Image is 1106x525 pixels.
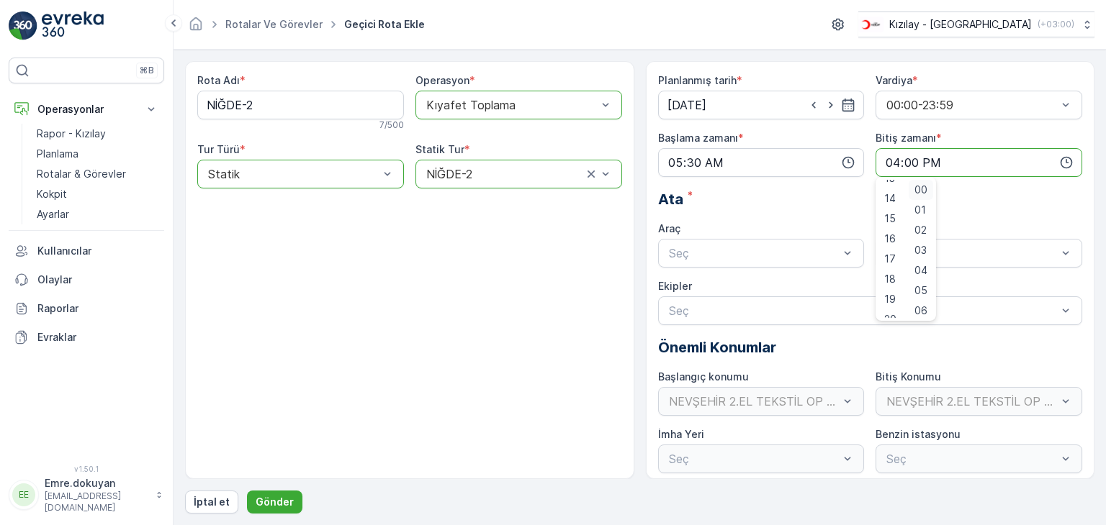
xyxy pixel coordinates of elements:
p: Önemli Konumlar [658,337,1083,358]
p: ( +03:00 ) [1038,19,1074,30]
span: 19 [884,292,896,306]
span: Geçici Rota Ekle [341,17,428,32]
button: İptal et [185,490,238,513]
span: 17 [884,252,896,266]
span: 02 [914,223,927,237]
a: Rotalar & Görevler [31,164,164,184]
p: Emre.dokuyan [45,476,148,490]
label: Operasyon [415,74,469,86]
a: Ayarlar [31,204,164,224]
span: 14 [884,191,896,206]
span: 16 [884,232,896,246]
span: 18 [884,272,896,286]
img: logo [9,12,37,40]
p: Seç [669,302,1058,319]
a: Kokpit [31,184,164,204]
button: Operasyonlar [9,95,164,124]
span: 15 [884,211,896,226]
p: Rotalar & Görevler [37,167,126,181]
label: Araç [658,222,680,234]
a: Planlama [31,144,164,164]
label: Bitiş Konumu [876,370,941,383]
span: 03 [914,243,927,257]
a: Ana Sayfa [188,22,204,34]
label: Planlanmış tarih [658,74,737,86]
label: Başlama zamanı [658,132,738,144]
label: Vardiya [876,74,912,86]
p: Seç [669,245,840,262]
label: Başlangıç konumu [658,370,749,383]
a: Evraklar [9,323,164,352]
a: Raporlar [9,294,164,323]
button: Gönder [247,490,302,513]
p: Kokpit [37,187,67,201]
p: Raporlar [37,301,158,316]
p: Seç [886,245,1057,262]
p: Evraklar [37,330,158,344]
span: 01 [914,203,926,217]
p: İptal et [194,495,230,509]
label: Ekipler [658,280,692,292]
div: EE [12,483,35,506]
a: Kullanıcılar [9,237,164,265]
p: Planlama [37,147,78,161]
button: EEEmre.dokuyan[EMAIL_ADDRESS][DOMAIN_NAME] [9,476,164,513]
p: Operasyonlar [37,102,135,117]
img: logo_light-DOdMpM7g.png [42,12,104,40]
label: Benzin istasyonu [876,428,961,440]
img: k%C4%B1z%C4%B1lay_D5CCths_t1JZB0k.png [858,17,884,32]
span: v 1.50.1 [9,465,164,473]
span: 06 [914,303,927,318]
label: İmha Yeri [658,428,704,440]
label: Bitiş zamanı [876,132,936,144]
p: Olaylar [37,273,158,287]
a: Rapor - Kızılay [31,124,164,144]
label: Statik Tur [415,143,464,155]
a: Olaylar [9,265,164,294]
label: Tur Türü [197,143,240,155]
input: dd/mm/yyyy [658,91,865,119]
p: Rapor - Kızılay [37,127,106,141]
p: ⌘B [140,65,154,76]
p: 7 / 500 [379,119,404,131]
span: 04 [914,263,927,278]
p: Kullanıcılar [37,244,158,258]
p: Gönder [256,495,294,509]
button: Kızılay - [GEOGRAPHIC_DATA](+03:00) [858,12,1094,37]
ul: Menu [876,177,936,321]
span: 00 [914,183,927,197]
p: [EMAIL_ADDRESS][DOMAIN_NAME] [45,490,148,513]
p: Ayarlar [37,207,69,222]
p: Kızılay - [GEOGRAPHIC_DATA] [889,17,1032,32]
span: Ata [658,188,683,210]
span: 05 [914,283,927,298]
a: Rotalar ve Görevler [225,18,323,30]
label: Rota Adı [197,74,240,86]
span: 20 [884,312,896,327]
